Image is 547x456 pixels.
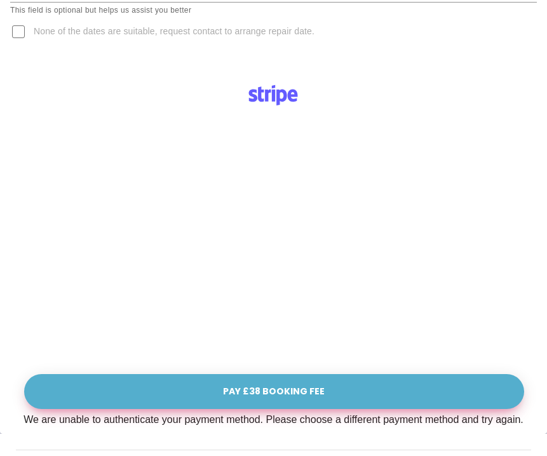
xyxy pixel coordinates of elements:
[24,374,524,409] button: Pay £38 Booking Fee
[34,25,314,38] span: None of the dates are suitable, request contact to arrange repair date.
[21,114,526,370] iframe: To enrich screen reader interactions, please activate Accessibility in Grammarly extension settings
[241,80,305,111] img: Logo
[10,4,537,17] p: This field is optional but helps us assist you better
[24,412,523,427] div: We are unable to authenticate your payment method. Please choose a different payment method and t...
